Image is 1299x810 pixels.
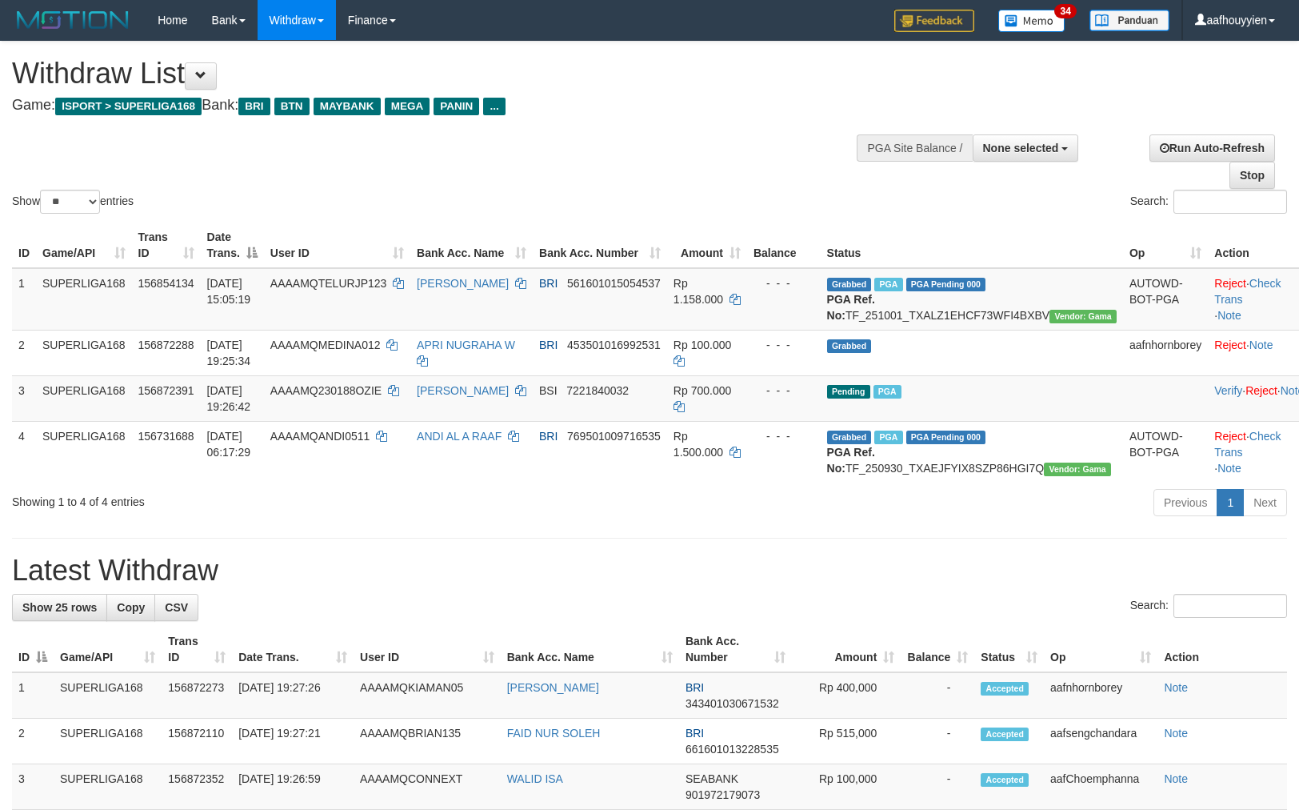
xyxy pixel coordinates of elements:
span: Grabbed [827,339,872,353]
th: Date Trans.: activate to sort column ascending [232,627,354,672]
span: PGA Pending [906,278,986,291]
th: User ID: activate to sort column ascending [264,223,410,268]
a: Copy [106,594,155,621]
td: AUTOWD-BOT-PGA [1123,268,1208,331]
span: Grabbed [827,278,872,291]
td: 1 [12,268,36,331]
th: ID [12,223,36,268]
th: ID: activate to sort column descending [12,627,54,672]
th: Balance: activate to sort column ascending [901,627,974,672]
span: 156854134 [138,277,194,290]
button: None selected [973,134,1079,162]
img: Feedback.jpg [894,10,974,32]
td: 2 [12,330,36,375]
span: 156872288 [138,339,194,351]
span: Marked by aafsengchandara [874,278,902,291]
span: AAAAMQANDI0511 [270,430,370,443]
span: Copy 453501016992531 to clipboard [567,339,661,351]
label: Show entries [12,190,134,214]
span: Rp 100.000 [673,339,731,351]
h1: Latest Withdraw [12,555,1287,587]
th: Date Trans.: activate to sort column descending [201,223,264,268]
span: PGA Pending [906,431,986,444]
td: [DATE] 19:27:21 [232,719,354,764]
span: 34 [1054,4,1076,18]
th: Game/API: activate to sort column ascending [54,627,162,672]
span: Vendor URL: https://trx31.1velocity.biz [1044,463,1111,476]
td: SUPERLIGA168 [36,375,132,421]
th: Bank Acc. Name: activate to sort column ascending [410,223,533,268]
a: Reject [1214,277,1246,290]
td: - [901,764,974,810]
span: BRI [539,339,558,351]
label: Search: [1130,190,1287,214]
span: MAYBANK [314,98,381,115]
input: Search: [1173,190,1287,214]
td: aafnhornborey [1123,330,1208,375]
td: AAAAMQBRIAN135 [354,719,501,764]
th: Game/API: activate to sort column ascending [36,223,132,268]
span: PANIN [434,98,479,115]
span: ISPORT > SUPERLIGA168 [55,98,202,115]
td: SUPERLIGA168 [54,672,162,719]
td: 3 [12,764,54,810]
td: 156872273 [162,672,232,719]
th: Status [821,223,1123,268]
span: Show 25 rows [22,601,97,614]
td: 156872110 [162,719,232,764]
a: Note [1217,309,1241,322]
a: FAID NUR SOLEH [507,727,601,740]
span: BTN [274,98,310,115]
span: BRI [238,98,270,115]
a: Verify [1214,384,1242,397]
b: PGA Ref. No: [827,446,875,475]
b: PGA Ref. No: [827,293,875,322]
td: AAAAMQCONNEXT [354,764,501,810]
span: Rp 1.158.000 [673,277,723,306]
div: - - - [753,383,814,399]
span: BRI [539,430,558,443]
span: BRI [685,727,704,740]
span: CSV [165,601,188,614]
a: Note [1164,727,1188,740]
a: Next [1243,489,1287,516]
td: Rp 515,000 [792,719,901,764]
a: CSV [154,594,198,621]
span: [DATE] 19:26:42 [207,384,251,413]
span: BSI [539,384,558,397]
a: Reject [1214,339,1246,351]
span: ... [483,98,505,115]
td: SUPERLIGA168 [36,421,132,483]
div: PGA Site Balance / [857,134,972,162]
th: User ID: activate to sort column ascending [354,627,501,672]
td: TF_250930_TXAEJFYIX8SZP86HGI7Q [821,421,1123,483]
th: Op: activate to sort column ascending [1123,223,1208,268]
select: Showentries [40,190,100,214]
img: panduan.png [1089,10,1169,31]
td: Rp 400,000 [792,672,901,719]
td: 1 [12,672,54,719]
span: Accepted [981,728,1029,741]
span: 156872391 [138,384,194,397]
td: aafnhornborey [1044,672,1157,719]
span: Copy [117,601,145,614]
div: Showing 1 to 4 of 4 entries [12,487,530,510]
a: Previous [1153,489,1217,516]
th: Bank Acc. Number: activate to sort column ascending [533,223,667,268]
td: SUPERLIGA168 [54,764,162,810]
td: [DATE] 19:26:59 [232,764,354,810]
span: Copy 769501009716535 to clipboard [567,430,661,443]
a: WALID ISA [507,772,563,785]
td: AAAAMQKIAMAN05 [354,672,501,719]
span: Pending [827,385,870,399]
h4: Game: Bank: [12,98,850,114]
a: Reject [1214,430,1246,443]
a: Note [1217,462,1241,475]
a: Reject [1245,384,1277,397]
span: Rp 700.000 [673,384,731,397]
td: aafChoemphanna [1044,764,1157,810]
a: Run Auto-Refresh [1149,134,1275,162]
span: Grabbed [827,431,872,444]
span: Marked by aafsoycanthlai [873,385,901,399]
span: Copy 561601015054537 to clipboard [567,277,661,290]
